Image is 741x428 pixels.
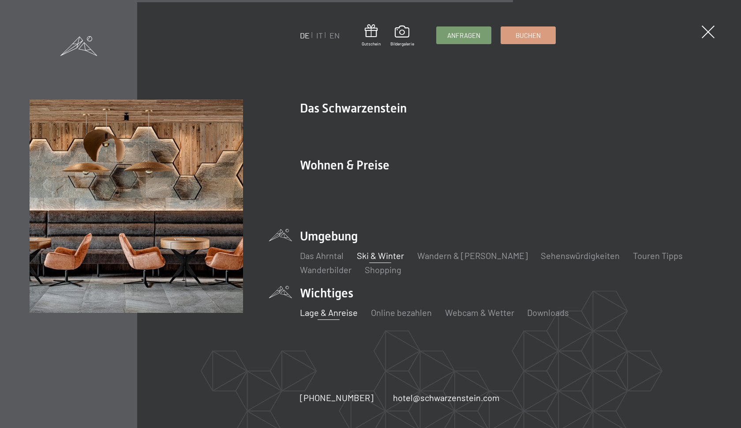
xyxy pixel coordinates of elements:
[299,307,357,318] a: Lage & Anreise
[329,30,339,40] a: EN
[633,250,683,261] a: Touren Tipps
[393,391,500,404] a: hotel@schwarzenstein.com
[527,307,569,318] a: Downloads
[516,31,541,40] span: Buchen
[361,24,380,47] a: Gutschein
[30,100,243,313] img: Wellnesshotels - Bar - Spieltische - Kinderunterhaltung
[436,27,490,44] a: Anfragen
[299,391,373,404] a: [PHONE_NUMBER]
[299,30,309,40] a: DE
[390,26,414,47] a: Bildergalerie
[299,250,343,261] a: Das Ahrntal
[417,250,528,261] a: Wandern & [PERSON_NAME]
[501,27,555,44] a: Buchen
[361,41,380,47] span: Gutschein
[299,264,351,275] a: Wanderbilder
[447,31,480,40] span: Anfragen
[356,250,404,261] a: Ski & Winter
[541,250,620,261] a: Sehenswürdigkeiten
[299,392,373,403] span: [PHONE_NUMBER]
[364,264,401,275] a: Shopping
[390,41,414,47] span: Bildergalerie
[316,30,322,40] a: IT
[445,307,514,318] a: Webcam & Wetter
[370,307,431,318] a: Online bezahlen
